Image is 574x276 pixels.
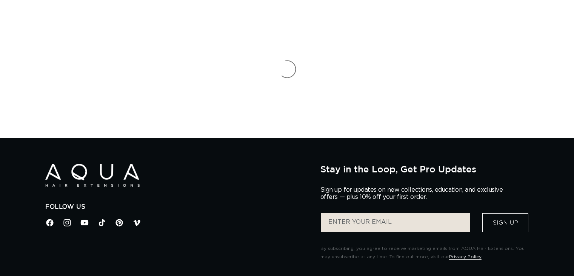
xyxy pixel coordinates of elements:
p: Sign up for updates on new collections, education, and exclusive offers — plus 10% off your first... [320,186,509,201]
input: ENTER YOUR EMAIL [321,213,470,232]
h2: Stay in the Loop, Get Pro Updates [320,164,529,174]
a: Privacy Policy [449,254,482,259]
img: Aqua Hair Extensions [45,164,140,187]
p: By subscribing, you agree to receive marketing emails from AQUA Hair Extensions. You may unsubscr... [320,245,529,261]
h2: Follow Us [45,203,309,211]
button: Sign Up [482,213,528,232]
